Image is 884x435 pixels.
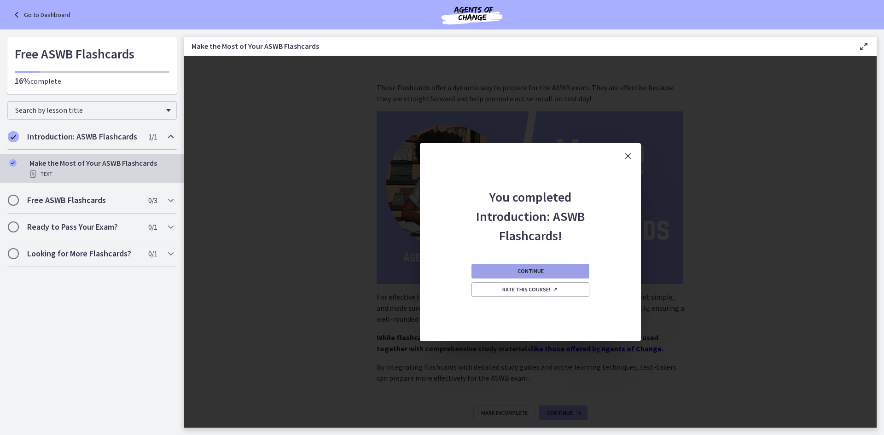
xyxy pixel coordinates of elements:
a: Go to Dashboard [11,9,70,20]
span: 1 / 1 [148,131,157,142]
button: Close [615,143,641,169]
span: Continue [518,267,544,275]
img: Agents of Change [417,4,527,26]
h2: Looking for More Flashcards? [27,248,140,259]
div: Search by lesson title [7,101,177,120]
span: Rate this course! [502,286,558,293]
span: 16% [15,75,30,86]
span: 0 / 1 [148,248,157,259]
h2: Introduction: ASWB Flashcards [27,131,140,142]
h2: Free ASWB Flashcards [27,195,140,206]
h2: Ready to Pass Your Exam? [27,221,140,232]
i: Completed [9,159,17,167]
h2: You completed Introduction: ASWB Flashcards! [470,169,591,245]
span: 0 / 1 [148,221,157,232]
span: Search by lesson title [15,105,162,115]
div: Text [29,168,173,180]
i: Completed [8,131,19,142]
h1: Free ASWB Flashcards [15,44,169,64]
h3: Make the Most of Your ASWB Flashcards [192,41,843,52]
span: 0 / 3 [148,195,157,206]
button: Continue [471,264,589,278]
a: Rate this course! Opens in a new window [471,282,589,297]
p: complete [15,75,169,87]
i: Opens in a new window [553,287,558,292]
div: Make the Most of Your ASWB Flashcards [29,157,173,180]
